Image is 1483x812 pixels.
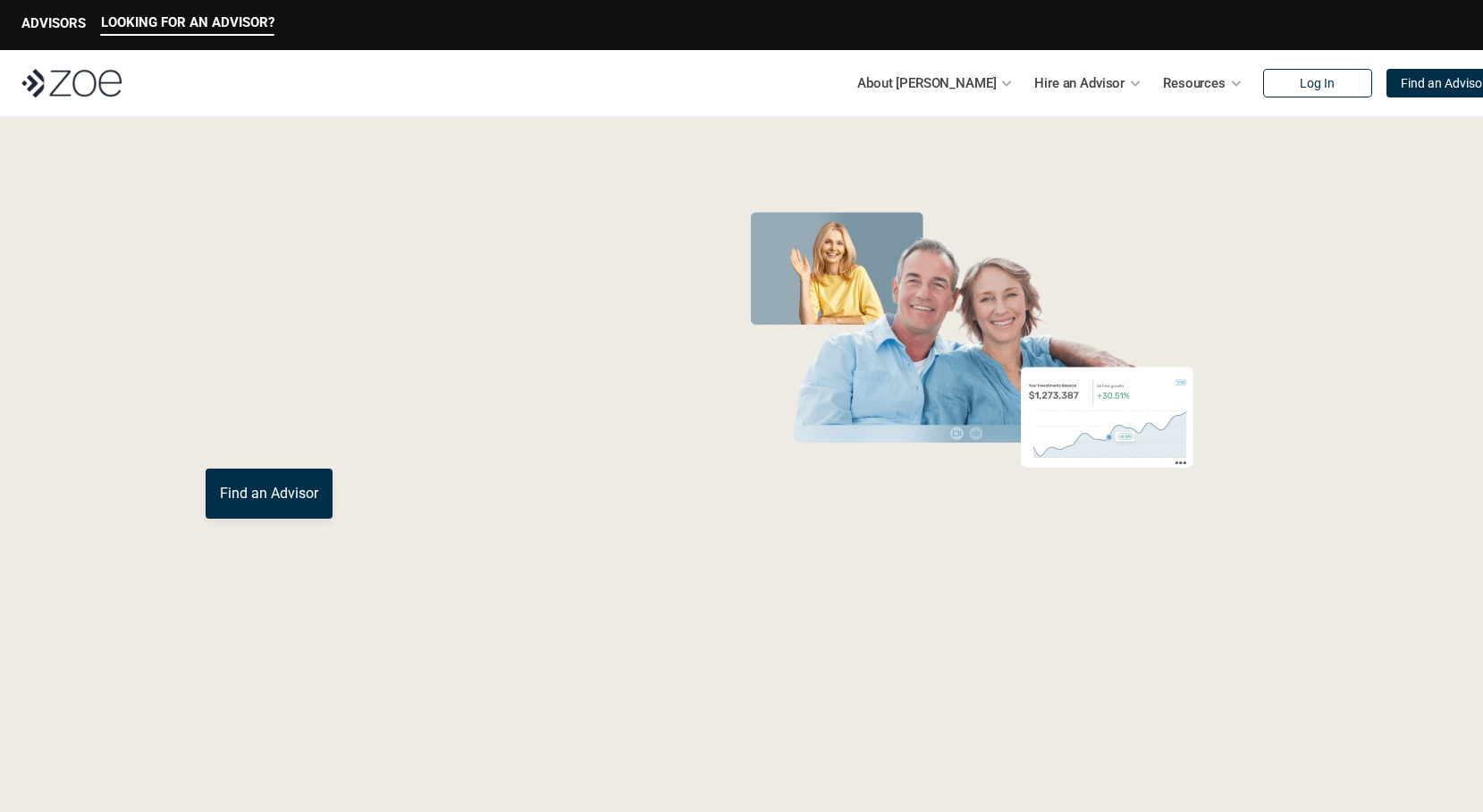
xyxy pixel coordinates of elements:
a: Log In [1263,69,1372,97]
a: Find an Advisor [206,469,333,519]
p: LOOKING FOR AN ADVISOR? [101,14,274,30]
p: ADVISORS [21,15,86,31]
p: Loremipsum: *DolOrsi Ametconsecte adi Eli Seddoeius tem inc utlaboreet. Dol 9303 MagNaal Enimadmi... [43,747,1440,811]
p: You deserve an advisor you can trust. [PERSON_NAME], hire, and invest with vetted, fiduciary, fin... [206,404,667,447]
p: Find an Advisor [220,485,318,502]
span: with a Financial Advisor [206,258,567,386]
p: Log In [1300,76,1335,91]
p: About [PERSON_NAME] [857,70,996,97]
span: Grow Your Wealth [206,198,603,266]
p: Resources [1163,70,1226,97]
p: Hire an Advisor [1034,70,1125,97]
img: Zoe Financial Hero Image [734,204,1210,495]
em: The information in the visuals above is for illustrative purposes only and does not represent an ... [724,505,1220,515]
